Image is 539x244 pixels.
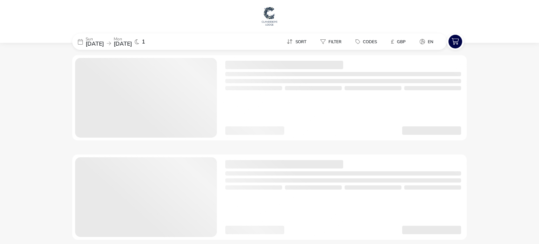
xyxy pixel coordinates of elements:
naf-pibe-menu-bar-item: Sort [281,37,315,47]
naf-pibe-menu-bar-item: Codes [350,37,385,47]
span: 1 [142,39,145,45]
span: Filter [328,39,341,45]
span: en [428,39,433,45]
button: £GBP [385,37,411,47]
span: Codes [363,39,377,45]
i: £ [391,38,394,45]
span: [DATE] [114,40,132,48]
span: Sort [295,39,306,45]
naf-pibe-menu-bar-item: £GBP [385,37,414,47]
button: en [414,37,439,47]
span: GBP [397,39,406,45]
p: Sun [86,37,104,41]
button: Codes [350,37,382,47]
p: Mon [114,37,132,41]
img: Main Website [261,6,278,27]
button: Sort [281,37,312,47]
naf-pibe-menu-bar-item: en [414,37,442,47]
naf-pibe-menu-bar-item: Filter [315,37,350,47]
button: Filter [315,37,347,47]
div: Sun[DATE]Mon[DATE]1 [72,33,178,50]
span: [DATE] [86,40,104,48]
